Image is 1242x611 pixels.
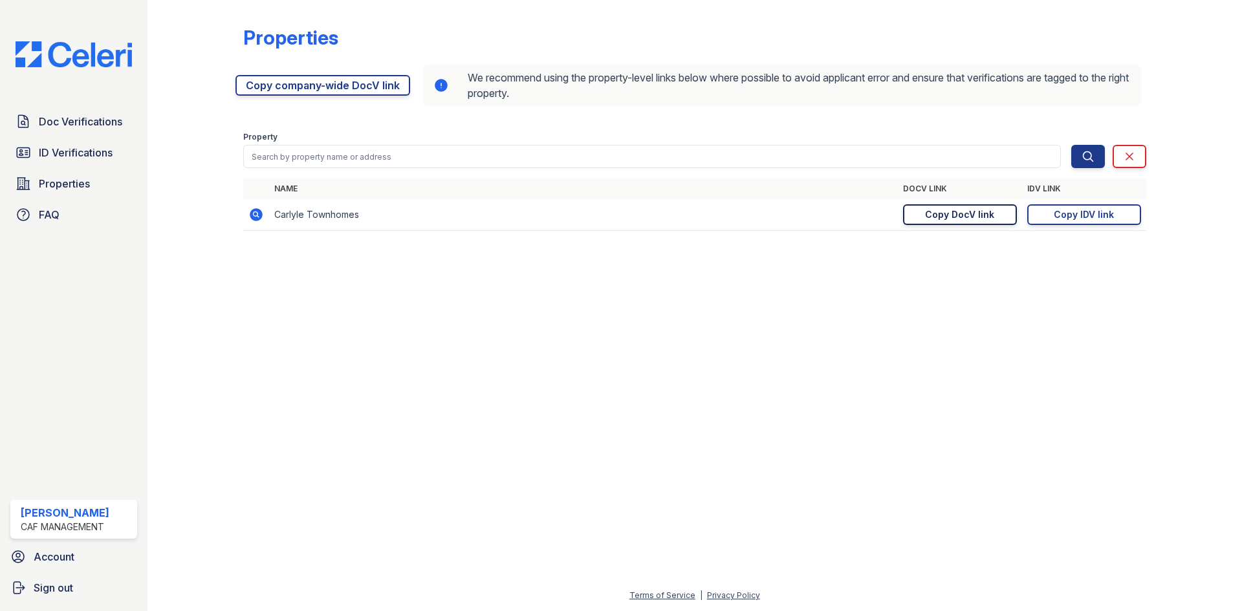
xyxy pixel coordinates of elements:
a: Terms of Service [629,590,695,600]
span: Doc Verifications [39,114,122,129]
a: Copy company-wide DocV link [235,75,410,96]
div: [PERSON_NAME] [21,505,109,520]
span: Sign out [34,580,73,595]
a: Copy DocV link [903,204,1017,225]
input: Search by property name or address [243,145,1061,168]
div: Copy DocV link [925,208,994,221]
span: Properties [39,176,90,191]
div: CAF Management [21,520,109,533]
label: Property [243,132,278,142]
th: IDV Link [1022,178,1146,199]
a: Copy IDV link [1027,204,1141,225]
span: ID Verifications [39,145,113,160]
span: FAQ [39,207,60,222]
td: Carlyle Townhomes [269,199,898,231]
div: Properties [243,26,338,49]
div: | [700,590,703,600]
a: ID Verifications [10,140,137,166]
div: We recommend using the property-level links below where possible to avoid applicant error and ens... [423,65,1141,106]
a: Account [5,544,142,570]
th: Name [269,178,898,199]
span: Account [34,549,74,564]
a: Sign out [5,575,142,601]
div: Copy IDV link [1054,208,1114,221]
a: FAQ [10,202,137,228]
a: Doc Verifications [10,109,137,134]
a: Properties [10,171,137,197]
img: CE_Logo_Blue-a8612792a0a2168367f1c8372b55b34899dd931a85d93a1a3d3e32e68fde9ad4.png [5,41,142,67]
th: DocV Link [898,178,1022,199]
a: Privacy Policy [707,590,760,600]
